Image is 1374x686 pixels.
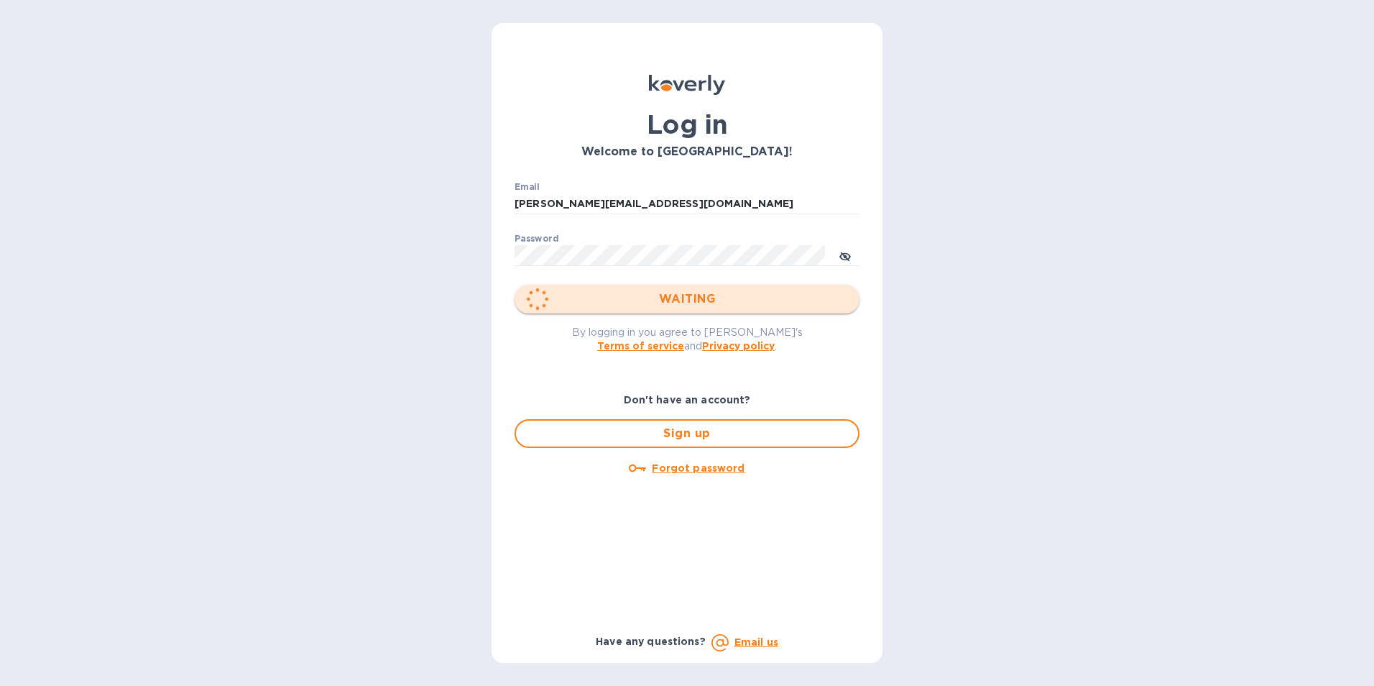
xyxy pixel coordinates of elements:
a: Email us [734,636,778,648]
b: Don't have an account? [624,394,751,406]
button: toggle password visibility [831,241,859,270]
b: Have any questions? [596,636,706,647]
label: Email [515,183,540,191]
u: Forgot password [652,462,744,474]
a: Privacy policy [702,340,775,352]
a: Terms of service [597,340,684,352]
h3: Welcome to [GEOGRAPHIC_DATA]! [515,145,859,159]
span: Sign up [527,425,847,442]
input: Enter email address [515,193,859,215]
span: By logging in you agree to [PERSON_NAME]'s and . [572,326,803,352]
h1: Log in [515,109,859,140]
button: Sign up [515,419,859,448]
label: Password [515,234,558,243]
img: Koverly [649,75,725,95]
